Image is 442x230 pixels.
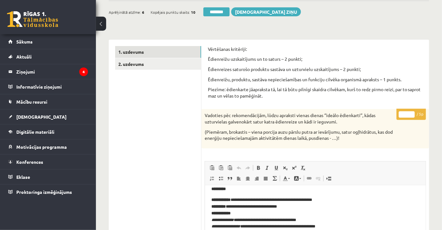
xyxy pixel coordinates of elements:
a: Atkārtot (vadīšanas taustiņš+Y) [243,164,252,172]
span: Kopējais punktu skaits: [151,7,190,17]
a: Izlīdzināt pa labi [252,174,261,183]
a: Augšraksts [290,164,299,172]
a: Treknraksts (vadīšanas taustiņš+B) [254,164,263,172]
span: Mācību resursi [16,99,47,105]
a: Ievietot/noņemt numurētu sarakstu [208,174,217,183]
a: Atsaistīt [314,174,323,183]
span: Sākums [16,39,33,44]
a: Rīgas 1. Tālmācības vidusskola [7,11,58,27]
p: (Piemēram, brokastis – viena porcija auzu pārslu putra ar ievārījumu, satur ogļhidrātus, kas dod ... [205,129,394,141]
span: Konferences [16,159,43,165]
span: 6 [142,7,144,17]
i: 4 [79,67,88,76]
a: Proktoringa izmēģinājums [8,185,88,199]
a: Ievietot kā vienkāršu tekstu (vadīšanas taustiņš+pārslēgšanas taustiņš+V) [217,164,225,172]
a: Pasvītrojums (vadīšanas taustiņš+U) [272,164,281,172]
a: Math [270,174,279,183]
a: Izlīdzināt malas [261,174,270,183]
a: Bloka citāts [225,174,234,183]
p: Ēdienreižu, produktu, sastāva nepieciešamības un funkciju cilvēka organismā apraksts – 1 punkts. [208,76,423,83]
span: Eklase [16,174,30,180]
a: Teksta krāsa [281,174,292,183]
a: Ziņojumi4 [8,64,88,79]
a: Fona krāsa [292,174,303,183]
p: Piezīme: ēdienkarte jāapraksta tā, lai tā būtu pilnīgi skaidra cilvēkam, kurš to redz pirmo reizi... [208,86,423,99]
a: Ievietot no Worda [225,164,234,172]
a: Saite (vadīšanas taustiņš+K) [305,174,314,183]
a: Mācību resursi [8,94,88,109]
p: Ēdienreizes saturošo produktu sastāva un uzturvielu uzskaitījums – 2 punkti; [208,66,423,73]
span: Aktuāli [16,54,32,59]
span: Proktoringa izmēģinājums [16,189,72,195]
a: Ievietot lapas pārtraukumu drukai [324,174,333,183]
a: Eklase [8,170,88,184]
a: Sākums [8,34,88,49]
a: Apakšraksts [281,164,290,172]
a: Atcelt (vadīšanas taustiņš+Z) [234,164,243,172]
p: / 5p [397,109,426,120]
legend: Ziņojumi [16,64,88,79]
a: Ievietot/noņemt sarakstu ar aizzīmēm [217,174,225,183]
p: Ēdienreižu uzskaitījums un to saturs – 2 punkti; [208,56,423,62]
a: Noņemt stilus [299,164,308,172]
a: Aktuāli [8,49,88,64]
a: Izlīdzināt pa kreisi [234,174,243,183]
legend: Informatīvie ziņojumi [16,79,88,94]
a: Ielīmēt (vadīšanas taustiņš+V) [208,164,217,172]
a: Konferences [8,155,88,169]
a: [DEMOGRAPHIC_DATA] [8,109,88,124]
a: Digitālie materiāli [8,124,88,139]
span: [DEMOGRAPHIC_DATA] [16,114,67,120]
p: Vērtēšanas kritēriji: [208,46,423,52]
a: Motivācijas programma [8,139,88,154]
a: Informatīvie ziņojumi [8,79,88,94]
a: [DEMOGRAPHIC_DATA] ziņu [231,7,301,16]
span: Aprēķinātā atzīme: [109,7,141,17]
span: 10 [191,7,195,17]
p: Vadoties pēc rekomendācijām, lūdzu apraksti vienas dienas ‘’ideālo ēdienkarti’’, kādas uzturviela... [205,112,394,125]
a: 2. uzdevums [115,58,201,70]
span: Motivācijas programma [16,144,67,150]
span: Digitālie materiāli [16,129,54,135]
a: 1. uzdevums [115,46,201,58]
a: Slīpraksts (vadīšanas taustiņš+I) [263,164,272,172]
a: Centrēti [243,174,252,183]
